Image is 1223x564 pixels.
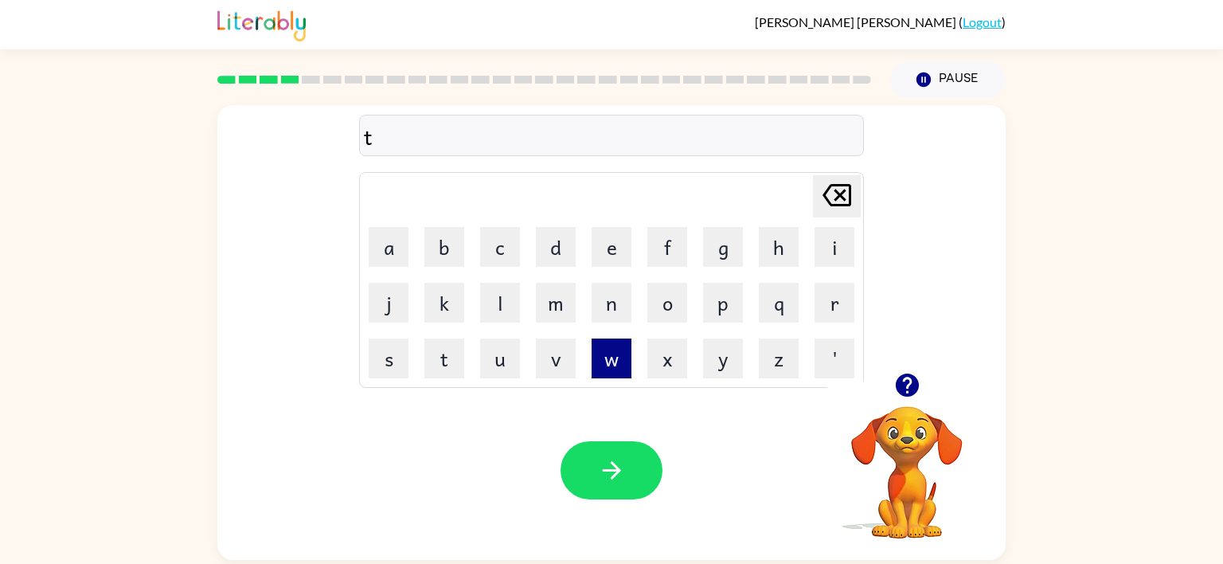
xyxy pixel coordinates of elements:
button: b [424,227,464,267]
button: l [480,283,520,323]
button: ' [815,339,854,378]
button: w [592,339,631,378]
button: v [536,339,576,378]
button: i [815,227,854,267]
button: s [369,339,408,378]
button: c [480,227,520,267]
button: a [369,227,408,267]
button: r [815,283,854,323]
button: f [647,227,687,267]
div: ( ) [755,14,1006,29]
video: Your browser must support playing .mp4 files to use Literably. Please try using another browser. [827,382,987,541]
button: z [759,339,799,378]
button: x [647,339,687,378]
button: h [759,227,799,267]
button: u [480,339,520,378]
div: t [364,119,859,153]
button: d [536,227,576,267]
button: e [592,227,631,267]
button: t [424,339,464,378]
img: Literably [217,6,306,41]
button: q [759,283,799,323]
button: o [647,283,687,323]
button: Pause [890,61,1006,98]
span: [PERSON_NAME] [PERSON_NAME] [755,14,959,29]
button: k [424,283,464,323]
button: p [703,283,743,323]
button: g [703,227,743,267]
a: Logout [963,14,1002,29]
button: j [369,283,408,323]
button: m [536,283,576,323]
button: n [592,283,631,323]
button: y [703,339,743,378]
